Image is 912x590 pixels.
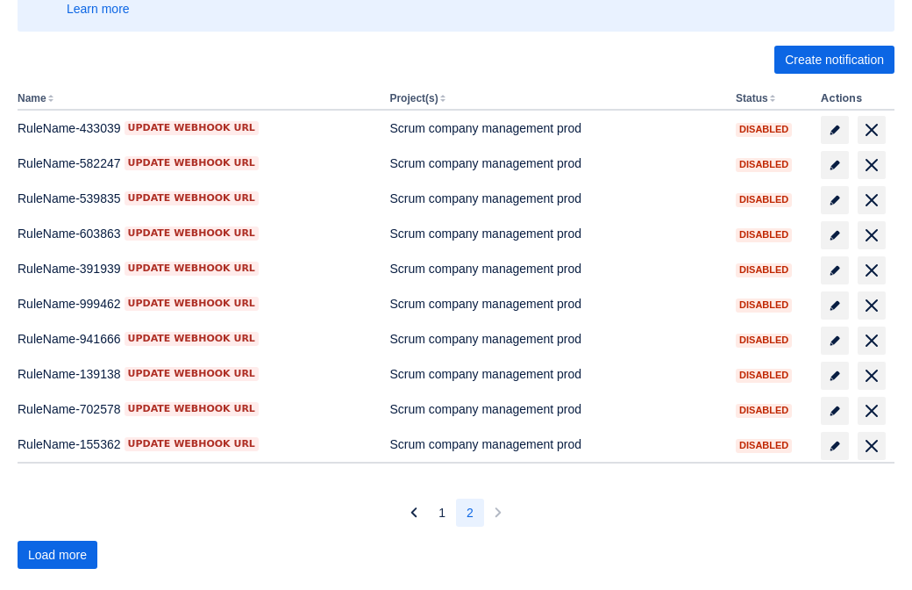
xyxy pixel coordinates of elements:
[128,297,255,311] span: Update webhook URL
[861,400,882,421] span: delete
[18,365,375,383] div: RuleName-139138
[128,156,255,170] span: Update webhook URL
[861,260,882,281] span: delete
[828,158,842,172] span: edit
[828,123,842,137] span: edit
[774,46,894,74] button: Create notification
[736,230,792,240] span: Disabled
[828,334,842,348] span: edit
[785,46,884,74] span: Create notification
[128,121,255,135] span: Update webhook URL
[389,155,722,172] div: Scrum company management prod
[861,155,882,176] span: delete
[18,330,375,348] div: RuleName-941666
[128,262,255,276] span: Update webhook URL
[861,330,882,351] span: delete
[400,499,512,527] nav: Pagination
[18,155,375,172] div: RuleName-582247
[18,400,375,418] div: RuleName-702578
[18,119,375,137] div: RuleName-433039
[128,227,255,241] span: Update webhook URL
[18,92,46,104] button: Name
[736,92,768,104] button: Status
[828,404,842,418] span: edit
[18,295,375,313] div: RuleName-999462
[828,228,842,242] span: edit
[428,499,456,527] button: Page 1
[128,437,255,451] span: Update webhook URL
[456,499,484,527] button: Page 2
[828,439,842,453] span: edit
[18,435,375,453] div: RuleName-155362
[400,499,428,527] button: Previous
[389,260,722,277] div: Scrum company management prod
[389,295,722,313] div: Scrum company management prod
[128,402,255,416] span: Update webhook URL
[128,367,255,381] span: Update webhook URL
[736,125,792,134] span: Disabled
[128,332,255,346] span: Update webhook URL
[128,191,255,205] span: Update webhook URL
[736,195,792,205] span: Disabled
[28,541,87,569] span: Load more
[438,499,445,527] span: 1
[736,441,792,450] span: Disabled
[861,190,882,211] span: delete
[828,263,842,277] span: edit
[736,335,792,345] span: Disabled
[389,190,722,207] div: Scrum company management prod
[389,225,722,242] div: Scrum company management prod
[467,499,474,527] span: 2
[861,365,882,386] span: delete
[484,499,512,527] button: Next
[861,119,882,140] span: delete
[18,190,375,207] div: RuleName-539835
[861,225,882,246] span: delete
[861,435,882,457] span: delete
[828,193,842,207] span: edit
[389,119,722,137] div: Scrum company management prod
[389,330,722,348] div: Scrum company management prod
[18,541,97,569] button: Load more
[828,369,842,383] span: edit
[18,260,375,277] div: RuleName-391939
[389,92,438,104] button: Project(s)
[18,225,375,242] div: RuleName-603863
[389,400,722,418] div: Scrum company management prod
[828,299,842,313] span: edit
[861,295,882,316] span: delete
[736,160,792,169] span: Disabled
[736,300,792,310] span: Disabled
[389,365,722,383] div: Scrum company management prod
[389,435,722,453] div: Scrum company management prod
[736,265,792,275] span: Disabled
[736,371,792,380] span: Disabled
[736,406,792,415] span: Disabled
[814,88,894,111] th: Actions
